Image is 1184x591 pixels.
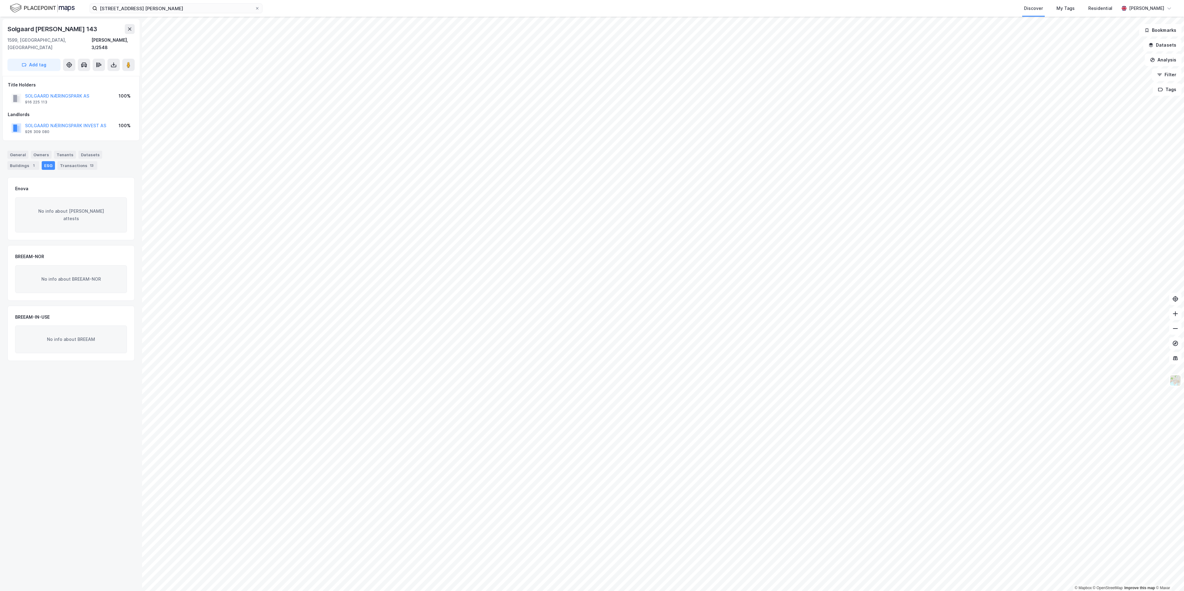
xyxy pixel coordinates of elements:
[119,92,131,100] div: 100%
[8,111,134,118] div: Landlords
[31,162,37,169] div: 1
[1152,69,1182,81] button: Filter
[97,4,255,13] input: Search by address, cadastre, landlords, tenants or people
[7,151,28,159] div: General
[42,161,55,170] div: ESG
[15,197,127,233] div: No info about [PERSON_NAME] attests
[7,24,99,34] div: Solgaard [PERSON_NAME] 143
[7,161,39,170] div: Buildings
[10,3,75,14] img: logo.f888ab2527a4732fd821a326f86c7f29.svg
[1024,5,1043,12] div: Discover
[7,59,61,71] button: Add tag
[25,100,47,105] div: 916 225 113
[91,36,135,51] div: [PERSON_NAME], 3/2548
[1153,561,1184,591] iframe: Chat Widget
[57,161,97,170] div: Transactions
[7,36,91,51] div: 1599, [GEOGRAPHIC_DATA], [GEOGRAPHIC_DATA]
[1124,586,1155,590] a: Improve this map
[8,81,134,89] div: Title Holders
[1075,586,1092,590] a: Mapbox
[1093,586,1123,590] a: OpenStreetMap
[119,122,131,129] div: 100%
[1169,375,1181,386] img: Z
[1139,24,1182,36] button: Bookmarks
[25,129,49,134] div: 926 309 080
[54,151,76,159] div: Tenants
[1129,5,1164,12] div: [PERSON_NAME]
[1088,5,1112,12] div: Residential
[1145,54,1182,66] button: Analysis
[89,162,95,169] div: 13
[15,313,50,321] div: BREEAM-IN-USE
[15,265,127,293] div: No info about BREEAM-NOR
[15,253,44,260] div: BREEAM-NOR
[78,151,102,159] div: Datasets
[1143,39,1182,51] button: Datasets
[1056,5,1075,12] div: My Tags
[15,185,28,192] div: Enova
[31,151,52,159] div: Owners
[1153,83,1182,96] button: Tags
[15,325,127,353] div: No info about BREEAM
